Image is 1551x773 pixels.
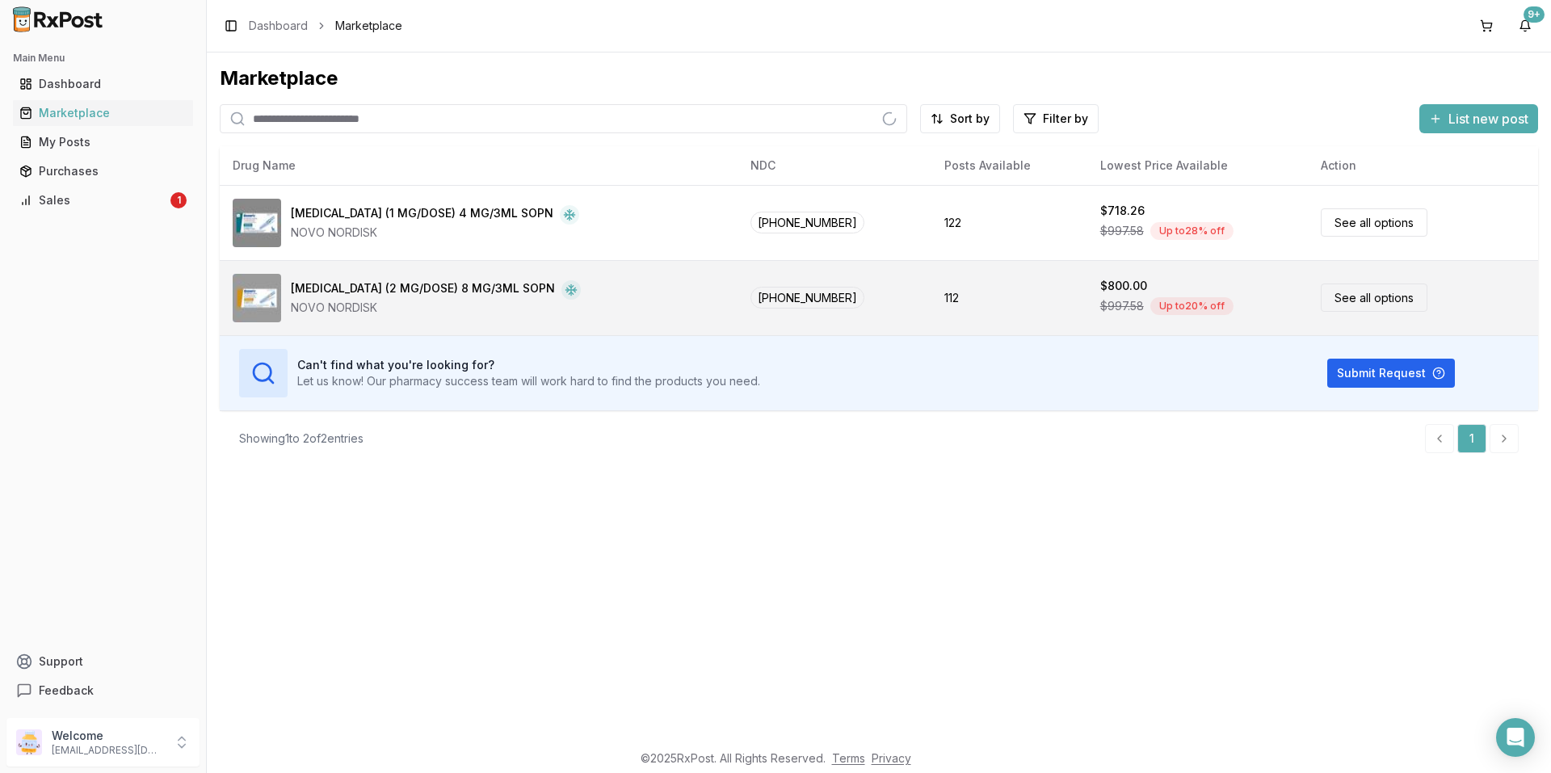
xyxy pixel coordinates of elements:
th: Lowest Price Available [1087,146,1308,185]
button: Support [6,647,200,676]
img: Ozempic (2 MG/DOSE) 8 MG/3ML SOPN [233,274,281,322]
td: 112 [931,260,1087,335]
p: [EMAIL_ADDRESS][DOMAIN_NAME] [52,744,164,757]
img: Ozempic (1 MG/DOSE) 4 MG/3ML SOPN [233,199,281,247]
button: 9+ [1512,13,1538,39]
a: Dashboard [13,69,193,99]
button: Sort by [920,104,1000,133]
h3: Can't find what you're looking for? [297,357,760,373]
button: List new post [1419,104,1538,133]
a: Sales1 [13,186,193,215]
nav: breadcrumb [249,18,402,34]
a: See all options [1321,284,1427,312]
div: 9+ [1524,6,1545,23]
div: NOVO NORDISK [291,300,581,316]
span: Feedback [39,683,94,699]
a: See all options [1321,208,1427,237]
h2: Main Menu [13,52,193,65]
button: Dashboard [6,71,200,97]
span: $997.58 [1100,223,1144,239]
span: $997.58 [1100,298,1144,314]
div: Up to 20 % off [1150,297,1234,315]
div: $718.26 [1100,203,1145,219]
div: Dashboard [19,76,187,92]
div: Showing 1 to 2 of 2 entries [239,431,364,447]
button: Submit Request [1327,359,1455,388]
p: Let us know! Our pharmacy success team will work hard to find the products you need. [297,373,760,389]
span: Marketplace [335,18,402,34]
td: 122 [931,185,1087,260]
th: Posts Available [931,146,1087,185]
a: Dashboard [249,18,308,34]
a: 1 [1457,424,1486,453]
div: Sales [19,192,167,208]
div: Marketplace [19,105,187,121]
img: User avatar [16,729,42,755]
a: Marketplace [13,99,193,128]
button: Purchases [6,158,200,184]
th: NDC [738,146,931,185]
button: Feedback [6,676,200,705]
div: NOVO NORDISK [291,225,579,241]
a: My Posts [13,128,193,157]
div: Purchases [19,163,187,179]
div: Open Intercom Messenger [1496,718,1535,757]
button: Filter by [1013,104,1099,133]
a: Terms [832,751,865,765]
button: Marketplace [6,100,200,126]
span: [PHONE_NUMBER] [750,287,864,309]
img: RxPost Logo [6,6,110,32]
span: Filter by [1043,111,1088,127]
div: $800.00 [1100,278,1147,294]
div: Marketplace [220,65,1538,91]
a: Purchases [13,157,193,186]
span: List new post [1448,109,1528,128]
div: Up to 28 % off [1150,222,1234,240]
button: My Posts [6,129,200,155]
span: [PHONE_NUMBER] [750,212,864,233]
div: My Posts [19,134,187,150]
nav: pagination [1425,424,1519,453]
a: Privacy [872,751,911,765]
div: [MEDICAL_DATA] (2 MG/DOSE) 8 MG/3ML SOPN [291,280,555,300]
th: Drug Name [220,146,738,185]
div: [MEDICAL_DATA] (1 MG/DOSE) 4 MG/3ML SOPN [291,205,553,225]
a: List new post [1419,112,1538,128]
p: Welcome [52,728,164,744]
span: Sort by [950,111,990,127]
div: 1 [170,192,187,208]
button: Sales1 [6,187,200,213]
th: Action [1308,146,1538,185]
